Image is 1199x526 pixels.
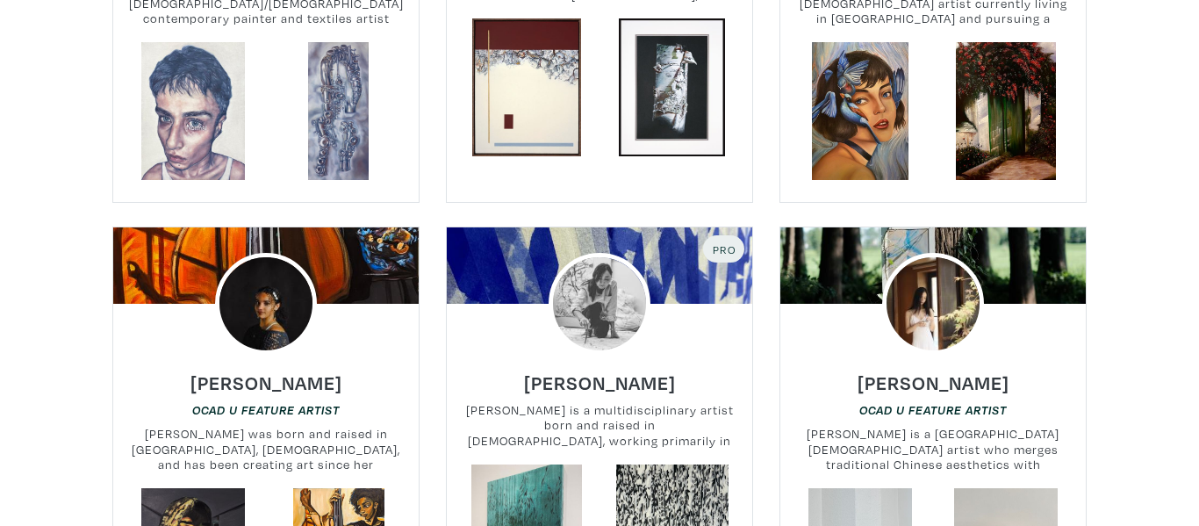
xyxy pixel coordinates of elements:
[113,426,419,472] small: [PERSON_NAME] was born and raised in [GEOGRAPHIC_DATA], [DEMOGRAPHIC_DATA], and has been creating...
[882,253,984,355] img: phpThumb.php
[858,366,1009,386] a: [PERSON_NAME]
[711,242,736,256] span: Pro
[858,371,1009,394] h6: [PERSON_NAME]
[192,401,340,418] a: OCAD U Feature Artist
[447,402,752,449] small: [PERSON_NAME] is a multidisciplinary artist born and raised in [DEMOGRAPHIC_DATA], working primar...
[780,426,1086,472] small: [PERSON_NAME] is a [GEOGRAPHIC_DATA][DEMOGRAPHIC_DATA] artist who merges traditional Chinese aest...
[215,253,317,355] img: phpThumb.php
[190,371,342,394] h6: [PERSON_NAME]
[190,366,342,386] a: [PERSON_NAME]
[192,403,340,417] em: OCAD U Feature Artist
[859,403,1007,417] em: OCAD U Feature Artist
[524,371,676,394] h6: [PERSON_NAME]
[524,366,676,386] a: [PERSON_NAME]
[859,401,1007,418] a: OCAD U Feature Artist
[549,253,650,355] img: phpThumb.php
